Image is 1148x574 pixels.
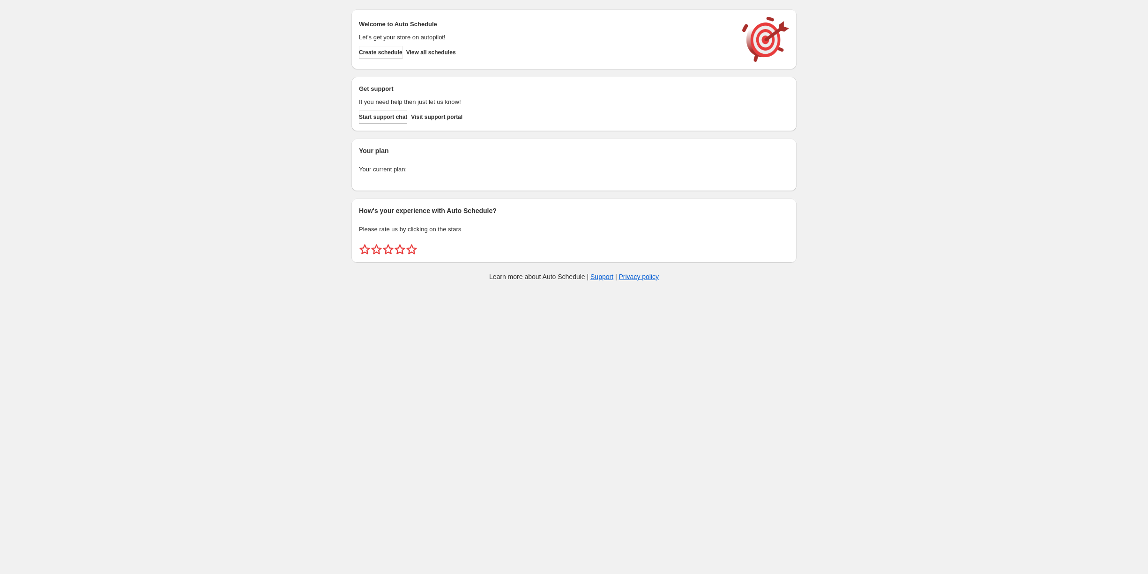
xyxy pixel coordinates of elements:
[359,49,403,56] span: Create schedule
[359,84,733,94] h2: Get support
[411,113,462,121] span: Visit support portal
[590,273,613,280] a: Support
[359,33,733,42] p: Let's get your store on autopilot!
[359,20,733,29] h2: Welcome to Auto Schedule
[619,273,659,280] a: Privacy policy
[359,110,407,124] a: Start support chat
[359,97,733,107] p: If you need help then just let us know!
[359,146,789,155] h2: Your plan
[359,165,789,174] p: Your current plan:
[359,46,403,59] button: Create schedule
[406,46,456,59] button: View all schedules
[359,113,407,121] span: Start support chat
[489,272,659,281] p: Learn more about Auto Schedule | |
[411,110,462,124] a: Visit support portal
[406,49,456,56] span: View all schedules
[359,206,789,215] h2: How's your experience with Auto Schedule?
[359,225,789,234] p: Please rate us by clicking on the stars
